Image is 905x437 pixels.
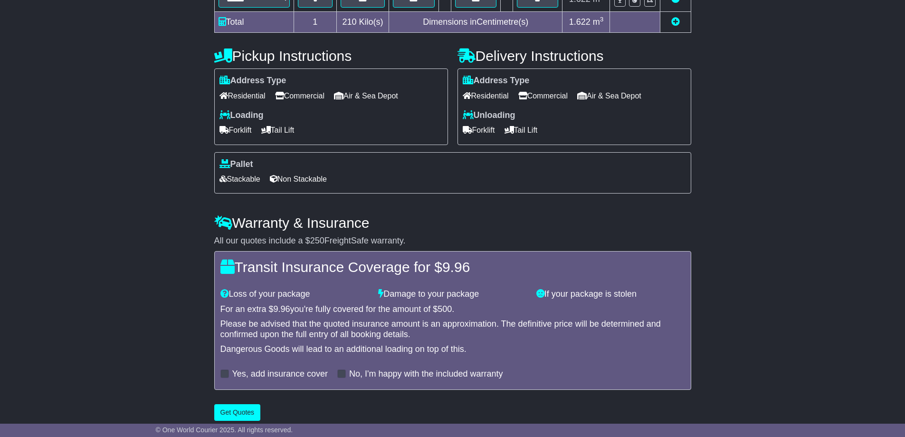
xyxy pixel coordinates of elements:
span: Residential [219,88,266,103]
span: Tail Lift [261,123,295,137]
h4: Warranty & Insurance [214,215,691,231]
td: 1 [294,12,337,33]
span: Air & Sea Depot [334,88,398,103]
div: If your package is stolen [532,289,690,300]
span: 1.622 [569,17,591,27]
h4: Delivery Instructions [457,48,691,64]
label: Yes, add insurance cover [232,369,328,379]
label: Address Type [463,76,530,86]
span: 9.96 [442,259,470,275]
td: Total [214,12,294,33]
label: Address Type [219,76,286,86]
div: For an extra $ you're fully covered for the amount of $ . [220,304,685,315]
div: Please be advised that the quoted insurance amount is an approximation. The definitive price will... [220,319,685,340]
span: 500 [438,304,452,314]
div: Dangerous Goods will lead to an additional loading on top of this. [220,344,685,355]
span: 210 [343,17,357,27]
div: All our quotes include a $ FreightSafe warranty. [214,236,691,246]
td: Dimensions in Centimetre(s) [389,12,562,33]
span: 250 [310,236,324,245]
span: 9.96 [274,304,290,314]
button: Get Quotes [214,404,261,421]
a: Add new item [671,17,680,27]
span: m [593,17,604,27]
span: Stackable [219,172,260,186]
span: Commercial [275,88,324,103]
span: Air & Sea Depot [577,88,641,103]
label: No, I'm happy with the included warranty [349,369,503,379]
label: Pallet [219,159,253,170]
span: Forklift [463,123,495,137]
span: Commercial [518,88,568,103]
div: Loss of your package [216,289,374,300]
span: Residential [463,88,509,103]
h4: Pickup Instructions [214,48,448,64]
sup: 3 [600,16,604,23]
h4: Transit Insurance Coverage for $ [220,259,685,275]
span: Forklift [219,123,252,137]
span: Non Stackable [270,172,327,186]
label: Loading [219,110,264,121]
span: Tail Lift [505,123,538,137]
span: © One World Courier 2025. All rights reserved. [156,426,293,434]
div: Damage to your package [373,289,532,300]
td: Kilo(s) [337,12,389,33]
label: Unloading [463,110,515,121]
